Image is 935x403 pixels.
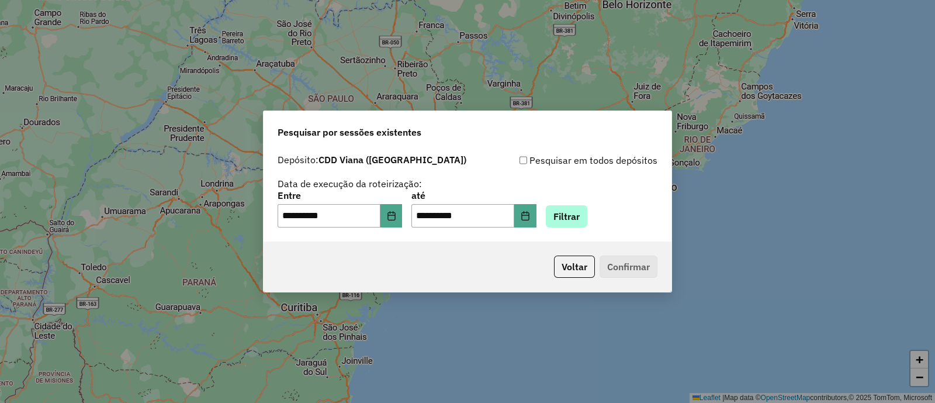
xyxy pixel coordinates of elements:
[278,177,422,191] label: Data de execução da roteirização:
[278,125,421,139] span: Pesquisar por sessões existentes
[278,153,466,167] label: Depósito:
[411,188,536,202] label: até
[318,154,466,166] strong: CDD Viana ([GEOGRAPHIC_DATA])
[546,205,587,228] button: Filtrar
[467,153,657,167] div: Pesquisar em todos depósitos
[554,256,595,278] button: Voltar
[278,188,402,202] label: Entre
[380,204,403,228] button: Choose Date
[514,204,536,228] button: Choose Date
